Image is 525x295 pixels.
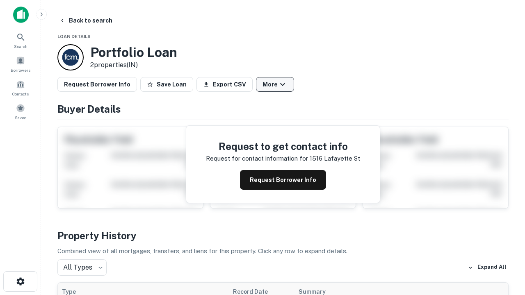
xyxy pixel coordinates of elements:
button: Expand All [466,261,509,274]
button: Request Borrower Info [57,77,137,92]
iframe: Chat Widget [484,203,525,243]
button: More [256,77,294,92]
button: Export CSV [196,77,253,92]
span: Borrowers [11,67,30,73]
h3: Portfolio Loan [90,45,177,60]
img: capitalize-icon.png [13,7,29,23]
h4: Buyer Details [57,102,509,116]
button: Save Loan [140,77,193,92]
h4: Property History [57,228,509,243]
h4: Request to get contact info [206,139,360,154]
p: 1516 lafayette st [310,154,360,163]
a: Contacts [2,77,39,99]
span: Loan Details [57,34,91,39]
button: Request Borrower Info [240,170,326,190]
a: Saved [2,100,39,123]
p: Combined view of all mortgages, transfers, and liens for this property. Click any row to expand d... [57,246,509,256]
p: Request for contact information for [206,154,308,163]
span: Saved [15,114,27,121]
span: Search [14,43,27,50]
a: Search [2,29,39,51]
p: 2 properties (IN) [90,60,177,70]
button: Back to search [56,13,116,28]
a: Borrowers [2,53,39,75]
span: Contacts [12,91,29,97]
div: All Types [57,259,107,276]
